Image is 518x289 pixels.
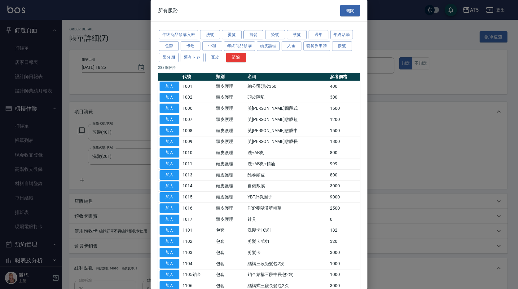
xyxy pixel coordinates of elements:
[214,180,246,192] td: 頭皮護理
[205,53,225,62] button: 瓦皮
[181,136,214,147] td: 1009
[181,236,214,247] td: 1102
[246,73,328,81] th: 名稱
[159,41,179,51] button: 包套
[160,181,179,191] button: 加入
[246,180,328,192] td: 自備敷膜
[181,203,214,214] td: 1016
[246,158,328,170] td: 洗+AB劑+精油
[328,81,360,92] td: 400
[214,192,246,203] td: 頭皮護理
[330,30,353,40] button: 年終活動
[332,41,352,51] button: 接髮
[328,136,360,147] td: 1800
[181,214,214,225] td: 1017
[287,30,307,40] button: 護髮
[246,225,328,236] td: 洗髮卡10送1
[328,125,360,136] td: 1500
[214,114,246,125] td: 頭皮護理
[328,269,360,280] td: 1000
[303,41,330,51] button: 套餐券申請
[160,170,179,180] button: 加入
[214,81,246,92] td: 頭皮護理
[328,247,360,258] td: 3000
[181,225,214,236] td: 1101
[181,73,214,81] th: 代號
[160,270,179,280] button: 加入
[246,247,328,258] td: 剪髮卡
[181,81,214,92] td: 1001
[214,247,246,258] td: 包套
[160,115,179,124] button: 加入
[181,169,214,180] td: 1013
[202,41,222,51] button: 中租
[282,41,301,51] button: 入金
[328,169,360,180] td: 800
[160,137,179,147] button: 加入
[181,103,214,114] td: 1006
[160,104,179,113] button: 加入
[160,226,179,235] button: 加入
[160,82,179,91] button: 加入
[160,159,179,169] button: 加入
[328,92,360,103] td: 300
[340,5,360,16] button: 關閉
[181,247,214,258] td: 1103
[257,41,280,51] button: 頭皮護理
[246,125,328,136] td: 芙[PERSON_NAME]敷膜中
[181,258,214,269] td: 1104
[244,30,263,40] button: 剪髮
[160,93,179,102] button: 加入
[158,7,178,14] span: 所有服務
[214,214,246,225] td: 頭皮護理
[181,269,214,280] td: 1105鉑金
[214,203,246,214] td: 頭皮護理
[214,269,246,280] td: 包套
[265,30,285,40] button: 染髮
[226,53,246,62] button: 清除
[181,158,214,170] td: 1011
[160,148,179,158] button: 加入
[246,214,328,225] td: 針具
[328,114,360,125] td: 1200
[328,258,360,269] td: 1000
[246,192,328,203] td: YBT外覓因子
[181,192,214,203] td: 1015
[246,258,328,269] td: 結構三段短髮包2次
[181,114,214,125] td: 1007
[214,125,246,136] td: 頭皮護理
[214,236,246,247] td: 包套
[246,114,328,125] td: 芙[PERSON_NAME]敷膜短
[200,30,220,40] button: 洗髮
[328,203,360,214] td: 2500
[214,73,246,81] th: 類別
[246,269,328,280] td: 鉑金結構三段中長包2次
[181,41,200,51] button: 卡卷
[160,203,179,213] button: 加入
[328,180,360,192] td: 3000
[309,30,328,40] button: 過年
[214,225,246,236] td: 包套
[246,169,328,180] td: 酷卷頭皮
[246,103,328,114] td: 芙[PERSON_NAME]四段式
[214,136,246,147] td: 頭皮護理
[159,30,198,40] button: 年終商品預購入帳
[181,92,214,103] td: 1002
[328,103,360,114] td: 1500
[160,237,179,246] button: 加入
[160,259,179,269] button: 加入
[159,53,179,62] button: 樂分期
[158,65,360,70] p: 288 筆服務
[181,125,214,136] td: 1008
[214,147,246,158] td: 頭皮護理
[214,103,246,114] td: 頭皮護理
[160,126,179,136] button: 加入
[328,147,360,158] td: 800
[328,236,360,247] td: 320
[214,92,246,103] td: 頭皮護理
[160,192,179,202] button: 加入
[328,225,360,236] td: 182
[214,258,246,269] td: 包套
[160,248,179,257] button: 加入
[246,147,328,158] td: 洗+AB劑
